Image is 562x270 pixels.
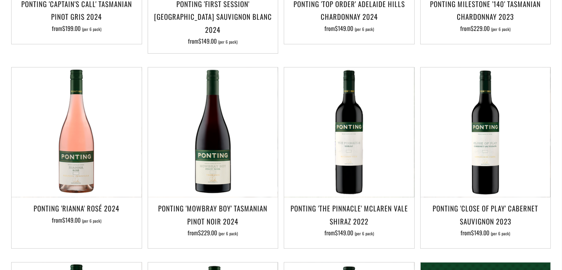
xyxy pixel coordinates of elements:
span: from [188,228,238,237]
span: from [460,24,511,33]
a: Ponting 'Close of Play' Cabernet Sauvignon 2023 from$149.00 (per 6 pack) [421,202,551,239]
span: $149.00 [198,37,217,45]
span: (per 6 pack) [82,219,101,223]
a: Ponting 'Mowbray Boy' Tasmanian Pinot Noir 2024 from$229.00 (per 6 pack) [148,202,278,239]
h3: Ponting 'Rianna' Rosé 2024 [15,202,138,214]
span: $149.00 [335,24,353,33]
span: from [52,24,101,33]
span: $149.00 [62,216,81,225]
h3: Ponting 'The Pinnacle' McLaren Vale Shiraz 2022 [288,202,411,227]
span: from [52,216,101,225]
span: from [324,228,374,237]
span: from [324,24,374,33]
span: from [188,37,238,45]
span: (per 6 pack) [355,27,374,31]
a: Ponting 'The Pinnacle' McLaren Vale Shiraz 2022 from$149.00 (per 6 pack) [284,202,414,239]
span: $149.00 [335,228,353,237]
span: $229.00 [198,228,217,237]
span: (per 6 pack) [355,232,374,236]
span: $199.00 [62,24,81,33]
h3: Ponting 'Close of Play' Cabernet Sauvignon 2023 [424,202,547,227]
span: (per 6 pack) [491,232,510,236]
a: Ponting 'Rianna' Rosé 2024 from$149.00 (per 6 pack) [12,202,142,239]
span: (per 6 pack) [82,27,101,31]
span: $229.00 [471,24,490,33]
span: (per 6 pack) [218,40,238,44]
span: from [461,228,510,237]
span: $149.00 [471,228,489,237]
h3: Ponting 'Mowbray Boy' Tasmanian Pinot Noir 2024 [152,202,274,227]
span: (per 6 pack) [219,232,238,236]
span: (per 6 pack) [491,27,511,31]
